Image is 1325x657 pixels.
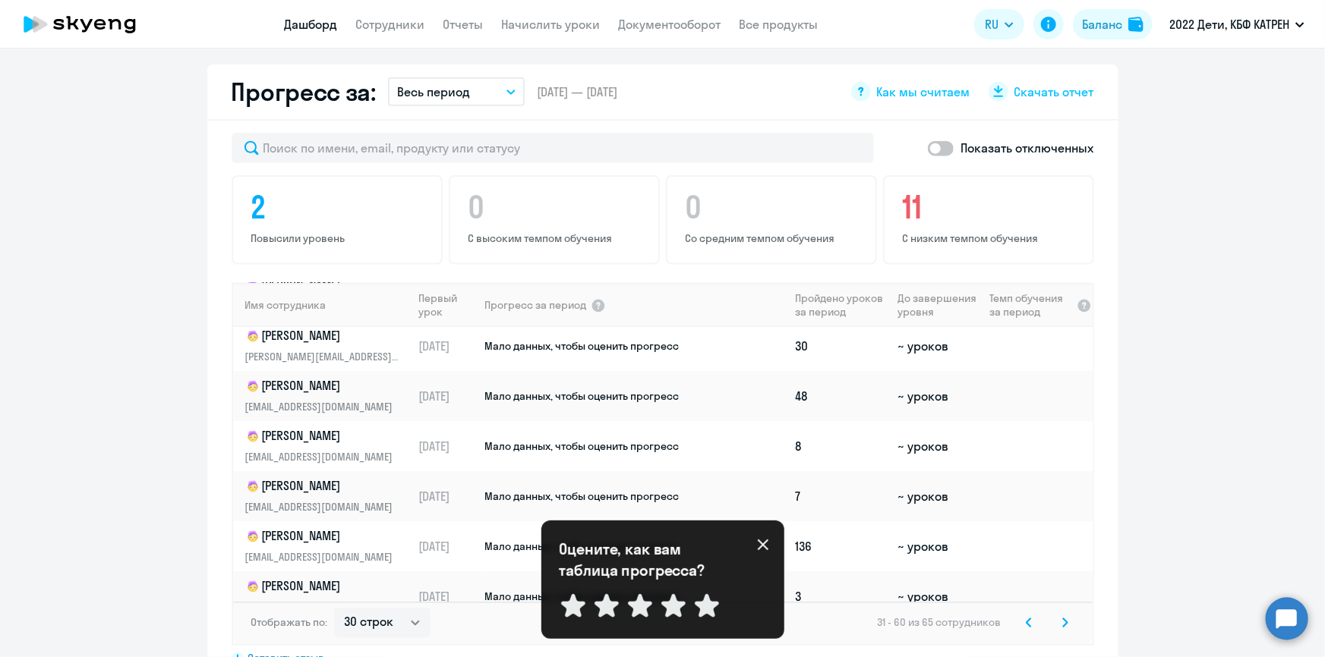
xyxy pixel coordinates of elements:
[245,348,402,365] p: [PERSON_NAME][EMAIL_ADDRESS][DOMAIN_NAME]
[245,579,260,594] img: child
[891,371,983,421] td: ~ уроков
[245,527,412,565] a: child[PERSON_NAME][EMAIL_ADDRESS][DOMAIN_NAME]
[619,17,721,32] a: Документооборот
[740,17,819,32] a: Все продукты
[1073,9,1153,39] button: Балансbalance
[891,421,983,471] td: ~ уроков
[285,17,338,32] a: Дашборд
[484,489,679,503] span: Мало данных, чтобы оценить прогресс
[412,283,483,327] th: Первый урок
[245,398,402,415] p: [EMAIL_ADDRESS][DOMAIN_NAME]
[1162,6,1312,42] button: 2022 Дети, КБФ КАТРЕН
[245,527,402,545] p: [PERSON_NAME]
[877,83,970,100] span: Как мы считаем
[1082,15,1122,33] div: Баланс
[251,616,328,630] span: Отображать по:
[232,77,376,107] h2: Прогресс за:
[245,529,260,544] img: child
[412,471,483,521] td: [DATE]
[245,577,412,615] a: child[PERSON_NAME][EMAIL_ADDRESS][DOMAIN_NAME]
[245,429,260,444] img: child
[484,298,586,312] span: Прогресс за период
[537,83,617,100] span: [DATE] — [DATE]
[891,521,983,571] td: ~ уроков
[412,371,483,421] td: [DATE]
[484,339,679,353] span: Мало данных, чтобы оценить прогресс
[245,377,402,395] p: [PERSON_NAME]
[388,77,525,106] button: Весь период
[484,389,679,403] span: Мало данных, чтобы оценить прогресс
[412,521,483,571] td: [DATE]
[484,589,679,603] span: Мало данных, чтобы оценить прогресс
[245,327,402,345] p: [PERSON_NAME]
[974,9,1024,39] button: RU
[484,539,679,553] span: Мало данных, чтобы оценить прогресс
[790,521,891,571] td: 136
[245,427,402,445] p: [PERSON_NAME]
[412,321,483,371] td: [DATE]
[891,471,983,521] td: ~ уроков
[903,231,1079,245] p: С низким темпом обучения
[245,327,412,365] a: child[PERSON_NAME][PERSON_NAME][EMAIL_ADDRESS][DOMAIN_NAME]
[412,421,483,471] td: [DATE]
[790,571,891,621] td: 3
[233,283,412,327] th: Имя сотрудника
[560,539,727,581] p: Оцените, как вам таблица прогресса?
[878,616,1002,630] span: 31 - 60 из 65 сотрудников
[397,83,470,101] p: Весь период
[1169,15,1289,33] p: 2022 Дети, КБФ КАТРЕН
[790,421,891,471] td: 8
[245,377,412,415] a: child[PERSON_NAME][EMAIL_ADDRESS][DOMAIN_NAME]
[245,477,412,515] a: child[PERSON_NAME][EMAIL_ADDRESS][DOMAIN_NAME]
[356,17,425,32] a: Сотрудники
[245,549,402,565] p: [EMAIL_ADDRESS][DOMAIN_NAME]
[891,321,983,371] td: ~ уроков
[443,17,484,32] a: Отчеты
[245,427,412,465] a: child[PERSON_NAME][EMAIL_ADDRESS][DOMAIN_NAME]
[891,571,983,621] td: ~ уроков
[891,283,983,327] th: До завершения уровня
[903,189,1079,225] h4: 11
[989,291,1071,319] span: Темп обучения за период
[251,231,427,245] p: Повысили уровень
[790,371,891,421] td: 48
[245,577,402,596] p: [PERSON_NAME]
[245,328,260,344] img: child
[961,139,1094,157] p: Показать отключенных
[245,479,260,494] img: child
[251,189,427,225] h4: 2
[412,571,483,621] td: [DATE]
[245,379,260,394] img: child
[1128,17,1144,32] img: balance
[985,15,998,33] span: RU
[484,439,679,453] span: Мало данных, чтобы оценить прогресс
[1014,83,1094,100] span: Скачать отчет
[245,599,402,615] p: [EMAIL_ADDRESS][DOMAIN_NAME]
[790,321,891,371] td: 30
[790,471,891,521] td: 7
[245,477,402,495] p: [PERSON_NAME]
[245,498,402,515] p: [EMAIL_ADDRESS][DOMAIN_NAME]
[232,133,874,163] input: Поиск по имени, email, продукту или статусу
[502,17,601,32] a: Начислить уроки
[790,283,891,327] th: Пройдено уроков за период
[245,448,402,465] p: [EMAIL_ADDRESS][DOMAIN_NAME]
